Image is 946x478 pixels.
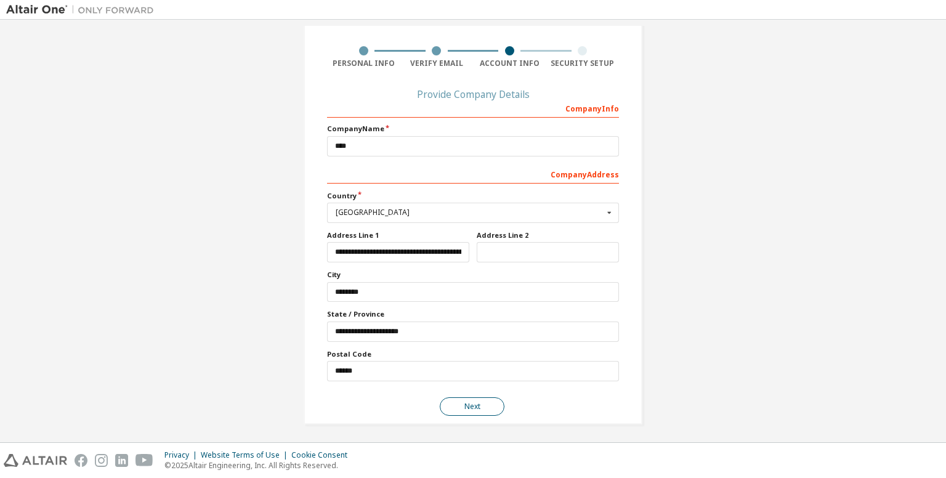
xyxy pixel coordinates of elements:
[327,91,619,98] div: Provide Company Details
[135,454,153,467] img: youtube.svg
[327,98,619,118] div: Company Info
[95,454,108,467] img: instagram.svg
[336,209,604,216] div: [GEOGRAPHIC_DATA]
[440,397,504,416] button: Next
[164,460,355,471] p: © 2025 Altair Engineering, Inc. All Rights Reserved.
[327,59,400,68] div: Personal Info
[327,164,619,184] div: Company Address
[327,191,619,201] label: Country
[6,4,160,16] img: Altair One
[327,349,619,359] label: Postal Code
[400,59,474,68] div: Verify Email
[291,450,355,460] div: Cookie Consent
[327,270,619,280] label: City
[327,309,619,319] label: State / Province
[164,450,201,460] div: Privacy
[4,454,67,467] img: altair_logo.svg
[327,124,619,134] label: Company Name
[201,450,291,460] div: Website Terms of Use
[546,59,620,68] div: Security Setup
[327,230,469,240] label: Address Line 1
[477,230,619,240] label: Address Line 2
[75,454,87,467] img: facebook.svg
[473,59,546,68] div: Account Info
[115,454,128,467] img: linkedin.svg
